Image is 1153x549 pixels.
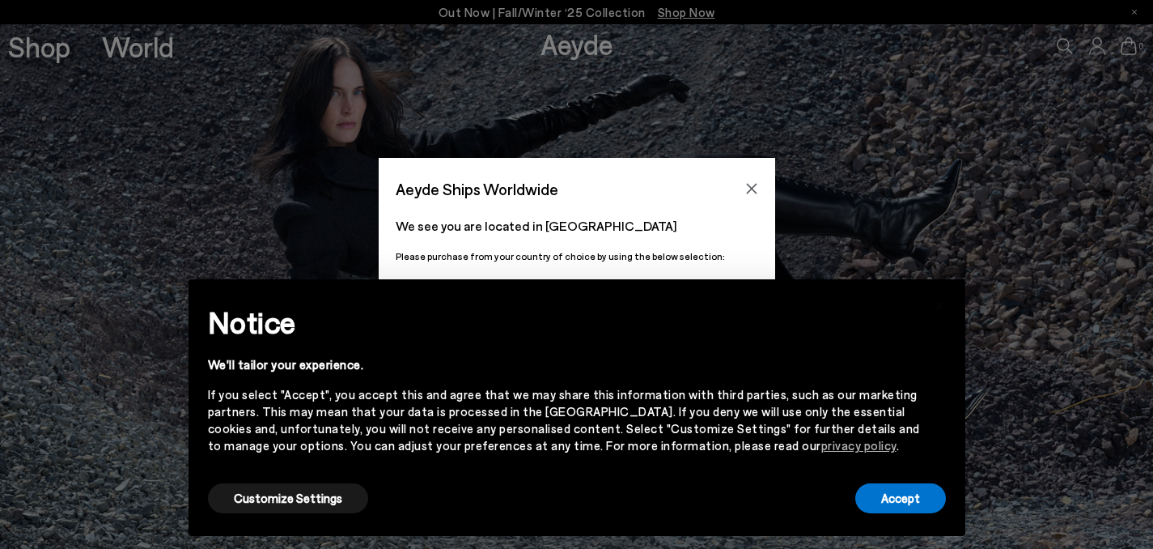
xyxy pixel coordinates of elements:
[208,356,920,373] div: We'll tailor your experience.
[396,249,758,264] p: Please purchase from your country of choice by using the below selection:
[208,483,368,513] button: Customize Settings
[396,216,758,236] p: We see you are located in [GEOGRAPHIC_DATA]
[821,438,897,453] a: privacy policy
[920,284,959,323] button: Close this notice
[855,483,946,513] button: Accept
[396,175,558,203] span: Aeyde Ships Worldwide
[740,177,764,201] button: Close
[934,292,945,315] span: ×
[208,301,920,343] h2: Notice
[208,386,920,454] div: If you select "Accept", you accept this and agree that we may share this information with third p...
